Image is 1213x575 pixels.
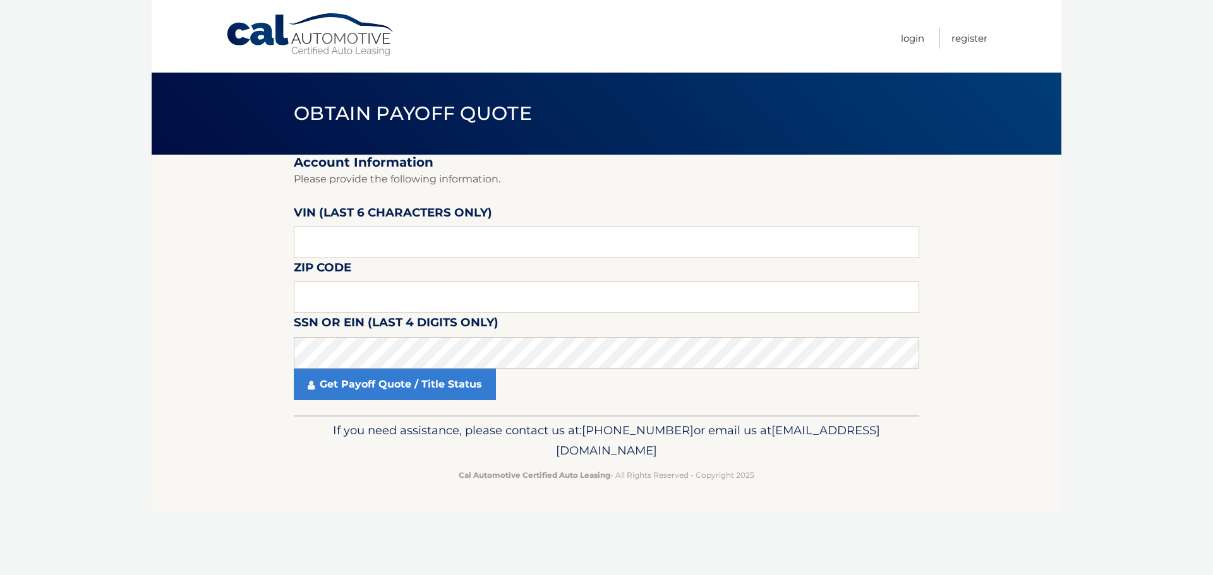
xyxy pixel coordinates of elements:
a: Register [951,28,987,49]
a: Cal Automotive [226,13,396,57]
strong: Cal Automotive Certified Auto Leasing [459,470,610,480]
a: Get Payoff Quote / Title Status [294,369,496,400]
label: Zip Code [294,258,351,282]
p: If you need assistance, please contact us at: or email us at [302,420,911,461]
h2: Account Information [294,155,919,170]
p: Please provide the following information. [294,170,919,188]
span: [PHONE_NUMBER] [582,423,694,437]
label: SSN or EIN (last 4 digits only) [294,313,498,336]
a: Login [901,28,924,49]
p: - All Rights Reserved - Copyright 2025 [302,468,911,482]
label: VIN (last 6 characters only) [294,203,492,227]
span: Obtain Payoff Quote [294,102,532,125]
